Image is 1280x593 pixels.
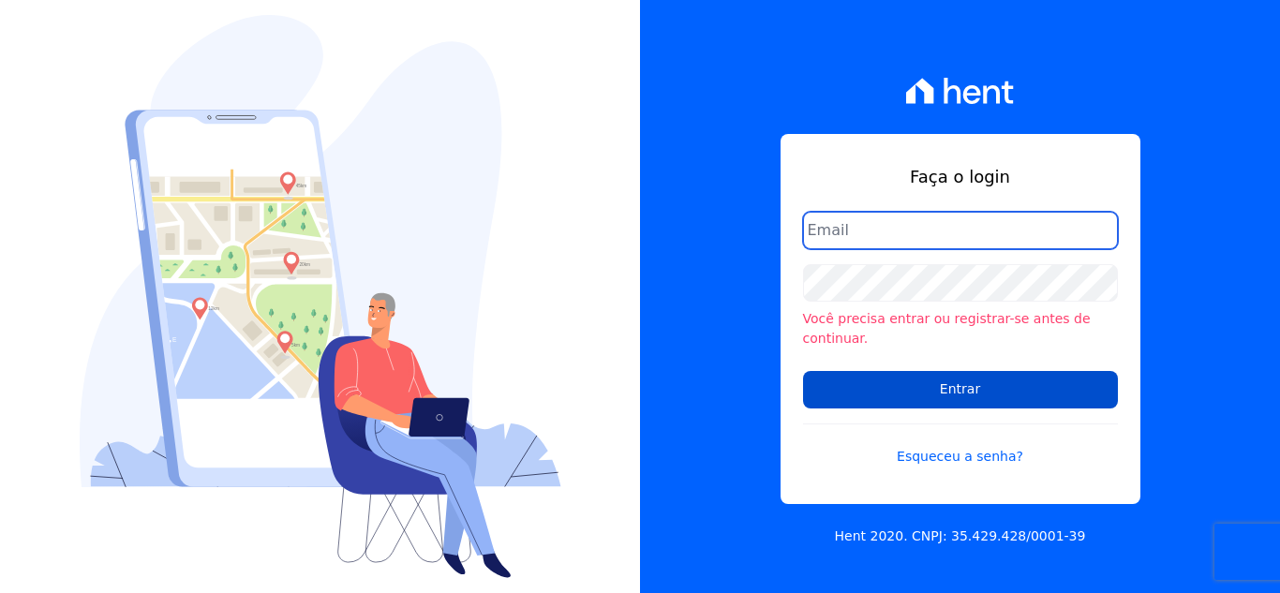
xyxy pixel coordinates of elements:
img: Login [80,15,561,578]
li: Você precisa entrar ou registrar-se antes de continuar. [803,309,1118,348]
input: Entrar [803,371,1118,408]
a: Esqueceu a senha? [803,423,1118,467]
p: Hent 2020. CNPJ: 35.429.428/0001-39 [835,526,1086,546]
h1: Faça o login [803,164,1118,189]
input: Email [803,212,1118,249]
